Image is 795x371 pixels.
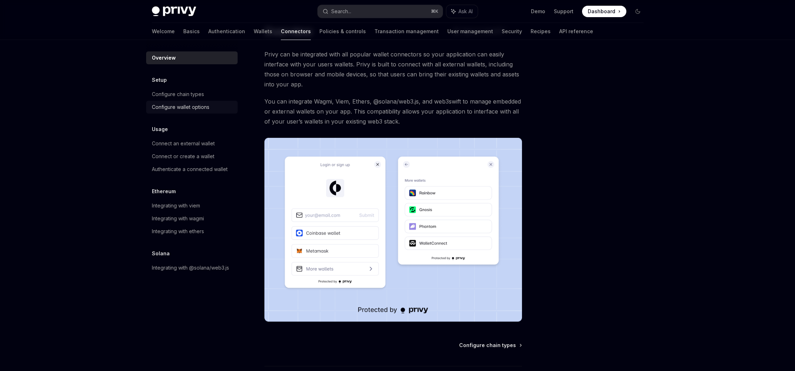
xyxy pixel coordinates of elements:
[146,261,238,274] a: Integrating with @solana/web3.js
[559,23,593,40] a: API reference
[152,249,170,258] h5: Solana
[632,6,644,17] button: Toggle dark mode
[146,101,238,114] a: Configure wallet options
[152,201,200,210] div: Integrating with viem
[152,139,215,148] div: Connect an external wallet
[152,214,204,223] div: Integrating with wagmi
[152,125,168,134] h5: Usage
[281,23,311,40] a: Connectors
[458,8,473,15] span: Ask AI
[152,227,204,236] div: Integrating with ethers
[146,137,238,150] a: Connect an external wallet
[146,88,238,101] a: Configure chain types
[531,8,545,15] a: Demo
[446,5,478,18] button: Ask AI
[152,54,176,62] div: Overview
[502,23,522,40] a: Security
[554,8,573,15] a: Support
[459,342,521,349] a: Configure chain types
[331,7,351,16] div: Search...
[254,23,272,40] a: Wallets
[152,90,204,99] div: Configure chain types
[183,23,200,40] a: Basics
[146,51,238,64] a: Overview
[582,6,626,17] a: Dashboard
[146,212,238,225] a: Integrating with wagmi
[152,187,176,196] h5: Ethereum
[318,5,443,18] button: Search...⌘K
[152,103,209,111] div: Configure wallet options
[146,225,238,238] a: Integrating with ethers
[264,49,522,89] span: Privy can be integrated with all popular wallet connectors so your application can easily interfa...
[264,138,522,322] img: Connectors3
[374,23,439,40] a: Transaction management
[447,23,493,40] a: User management
[146,163,238,176] a: Authenticate a connected wallet
[208,23,245,40] a: Authentication
[152,76,167,84] h5: Setup
[152,6,196,16] img: dark logo
[152,264,229,272] div: Integrating with @solana/web3.js
[319,23,366,40] a: Policies & controls
[146,199,238,212] a: Integrating with viem
[588,8,615,15] span: Dashboard
[431,9,438,14] span: ⌘ K
[146,150,238,163] a: Connect or create a wallet
[531,23,551,40] a: Recipes
[459,342,516,349] span: Configure chain types
[264,96,522,126] span: You can integrate Wagmi, Viem, Ethers, @solana/web3.js, and web3swift to manage embedded or exter...
[152,23,175,40] a: Welcome
[152,165,228,174] div: Authenticate a connected wallet
[152,152,214,161] div: Connect or create a wallet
